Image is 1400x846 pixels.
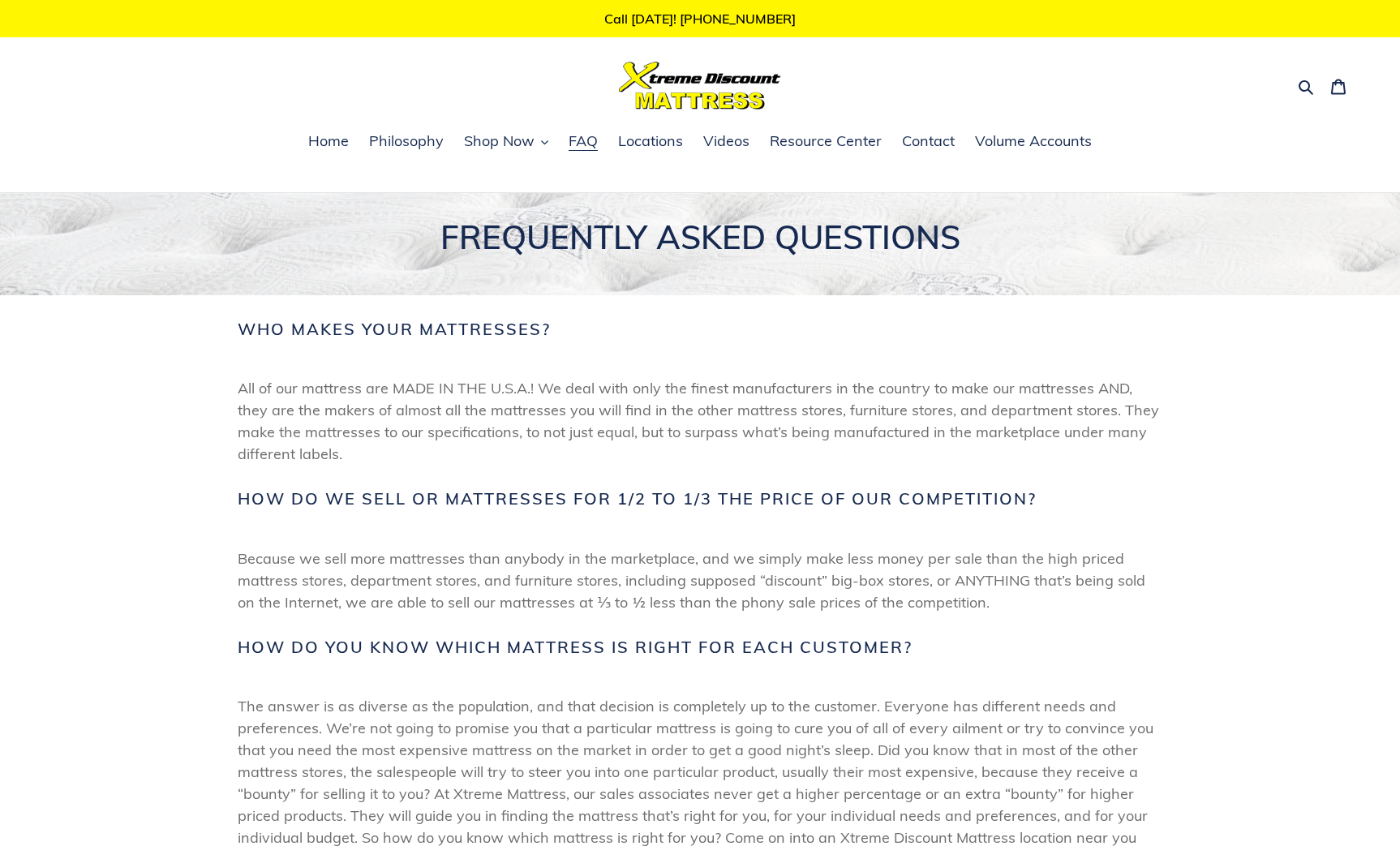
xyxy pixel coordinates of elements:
span: Volume Accounts [975,131,1092,151]
a: Videos [695,130,758,154]
span: Videos [703,131,749,151]
a: Philosophy [361,130,452,154]
span: FREQUENTLY ASKED QUESTIONS [440,217,960,256]
span: FAQ [569,131,598,151]
a: Volume Accounts [967,130,1100,154]
a: Home [300,130,357,154]
img: Xtreme Discount Mattress [619,62,781,110]
span: Resource Center [770,131,882,151]
span: Shop Now [464,131,535,151]
span: All of our mattress are MADE IN THE U.S.A.! We deal with only the finest manufacturers in the cou... [238,377,1162,465]
span: How do you know which mattress is right for each customer? [238,638,913,657]
button: Shop Now [456,130,556,154]
span: How do we sell or mattresses for 1/2 to 1/3 the price of our competition? [238,489,1037,509]
span: Because we sell more mattresses than anybody in the marketplace, and we simply make less money pe... [238,548,1162,613]
a: Contact [894,130,963,154]
span: Contact [902,131,955,151]
span: Who makes your mattresses? [238,320,551,339]
a: Resource Center [762,130,890,154]
span: Philosophy [369,131,444,151]
a: FAQ [560,130,606,154]
span: Home [308,131,349,151]
span: Locations [618,131,683,151]
a: Locations [610,130,691,154]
